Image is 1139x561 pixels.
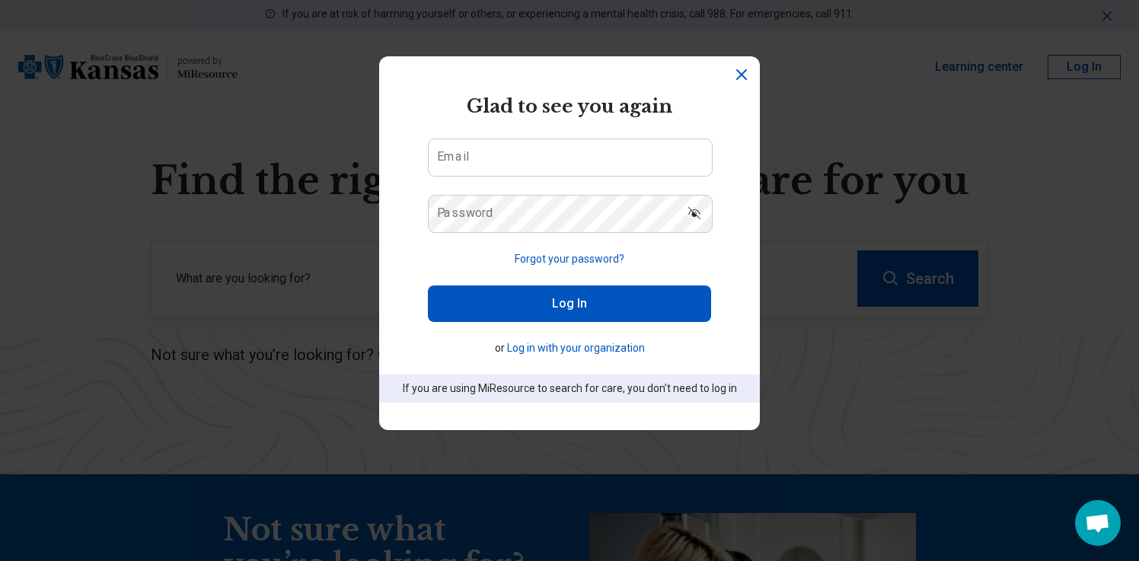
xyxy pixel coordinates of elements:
[437,151,469,163] label: Email
[400,381,739,397] p: If you are using MiResource to search for care, you don’t need to log in
[379,56,760,430] section: Login Dialog
[507,340,645,356] button: Log in with your organization
[428,285,711,322] button: Log In
[515,251,624,267] button: Forgot your password?
[678,195,711,231] button: Show password
[732,65,751,84] button: Dismiss
[428,340,711,356] p: or
[437,207,493,219] label: Password
[428,93,711,120] h2: Glad to see you again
